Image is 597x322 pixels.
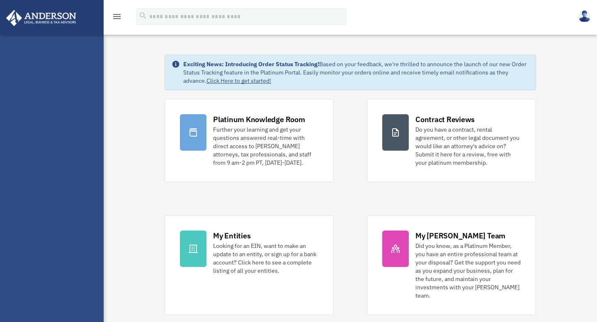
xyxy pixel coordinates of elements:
a: My [PERSON_NAME] Team Did you know, as a Platinum Member, you have an entire professional team at... [367,215,536,315]
div: My [PERSON_NAME] Team [415,231,505,241]
i: search [138,11,148,20]
a: Platinum Knowledge Room Further your learning and get your questions answered real-time with dire... [165,99,334,182]
div: Platinum Knowledge Room [213,114,305,125]
div: Looking for an EIN, want to make an update to an entity, or sign up for a bank account? Click her... [213,242,318,275]
img: User Pic [578,10,591,22]
a: Click Here to get started! [206,77,271,84]
div: Based on your feedback, we're thrilled to announce the launch of our new Order Status Tracking fe... [183,60,529,85]
div: Further your learning and get your questions answered real-time with direct access to [PERSON_NAM... [213,125,318,167]
a: menu [112,14,122,22]
div: My Entities [213,231,250,241]
strong: Exciting News: Introducing Order Status Tracking! [183,60,319,68]
div: Do you have a contract, rental agreement, or other legal document you would like an attorney's ad... [415,125,521,167]
i: menu [112,12,122,22]
div: Did you know, as a Platinum Member, you have an entire professional team at your disposal? Get th... [415,242,521,300]
a: Contract Reviews Do you have a contract, rental agreement, or other legal document you would like... [367,99,536,182]
img: Anderson Advisors Platinum Portal [4,10,79,26]
div: Contract Reviews [415,114,475,125]
a: My Entities Looking for an EIN, want to make an update to an entity, or sign up for a bank accoun... [165,215,334,315]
